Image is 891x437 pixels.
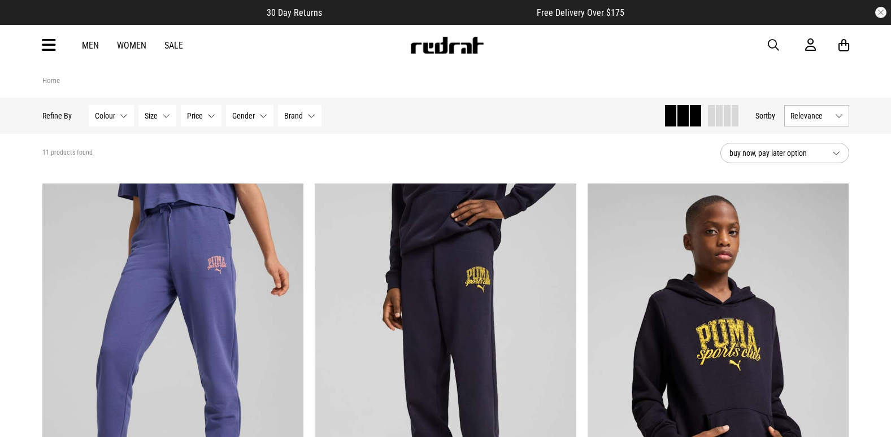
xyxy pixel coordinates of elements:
img: Redrat logo [410,37,484,54]
p: Refine By [42,111,72,120]
a: Men [82,40,99,51]
button: Relevance [784,105,849,126]
span: Brand [284,111,303,120]
button: Colour [89,105,134,126]
button: buy now, pay later option [720,143,849,163]
span: 30 Day Returns [267,7,322,18]
button: Price [181,105,221,126]
span: buy now, pay later option [729,146,823,160]
span: Colour [95,111,115,120]
span: by [768,111,775,120]
button: Size [138,105,176,126]
span: Size [145,111,158,120]
iframe: Customer reviews powered by Trustpilot [345,7,514,18]
span: 11 products found [42,148,93,158]
button: Sortby [755,109,775,123]
button: Brand [278,105,321,126]
button: Gender [226,105,273,126]
a: Home [42,76,60,85]
span: Price [187,111,203,120]
span: Gender [232,111,255,120]
a: Sale [164,40,183,51]
span: Relevance [790,111,831,120]
a: Women [117,40,146,51]
span: Free Delivery Over $175 [537,7,624,18]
